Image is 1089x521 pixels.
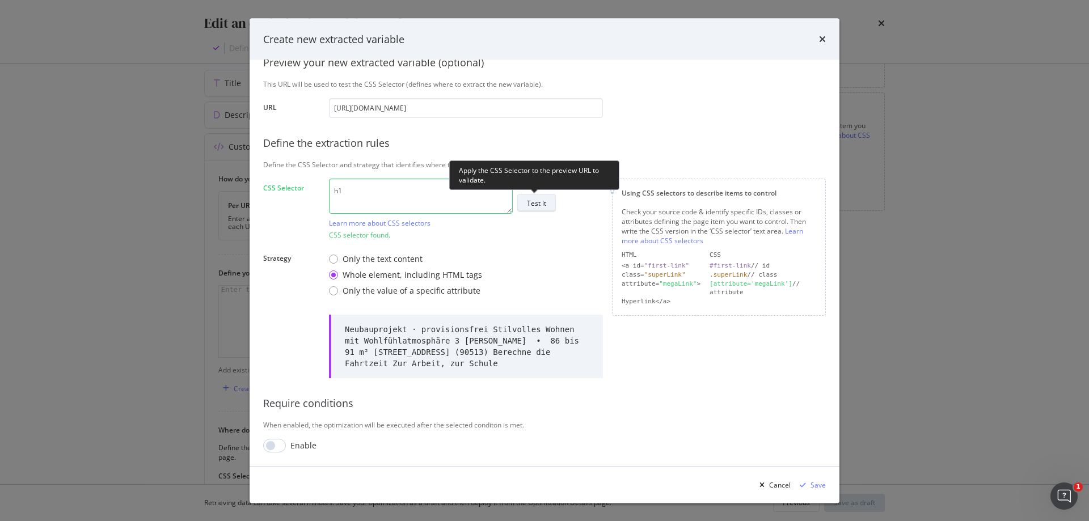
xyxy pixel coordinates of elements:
div: Only the value of a specific attribute [343,286,480,297]
div: "megaLink" [659,280,697,287]
div: Preview your new extracted variable (optional) [263,56,826,71]
a: Learn more about CSS selectors [329,218,430,228]
div: "superLink" [644,271,686,278]
div: Hyperlink</a> [622,298,700,307]
input: https://www.example.com [329,99,603,118]
div: CSS selector found. [329,231,603,240]
div: Only the value of a specific attribute [329,286,482,297]
div: #first-link [710,262,751,270]
div: times [819,32,826,46]
div: Using CSS selectors to describe items to control [622,188,816,198]
div: Check your source code & identify specific IDs, classes or attributes defining the page item you ... [622,207,816,247]
div: Whole element, including HTML tags [343,270,482,281]
div: // class [710,270,816,279]
div: HTML [622,251,700,260]
div: "first-link" [644,262,689,270]
label: CSS Selector [263,183,320,237]
label: URL [263,103,320,116]
div: class= [622,270,700,279]
textarea: h1 [329,179,513,214]
div: Require conditions [263,397,826,412]
button: Cancel [755,476,791,494]
div: CSS [710,251,816,260]
div: This URL will be used to test the CSS Selector (defines where to extract the new variable). [263,79,826,89]
iframe: Intercom live chat [1050,482,1078,510]
div: Only the text content [343,254,423,265]
div: Apply the CSS Selector to the preview URL to validate. [449,160,619,190]
div: [attribute='megaLink'] [710,280,792,287]
div: Enable [290,440,316,452]
div: Create new extracted variable [263,32,404,46]
div: <a id= [622,262,700,271]
div: Define the extraction rules [263,137,826,151]
label: Strategy [263,254,320,299]
div: Whole element, including HTML tags [329,270,482,281]
div: Define the CSS Selector and strategy that identifies where to extract the variable from your page. [263,160,826,170]
div: When enabled, the optimization will be executed after the selected conditon is met. [263,420,826,430]
span: 1 [1074,482,1083,492]
button: Save [795,476,826,494]
div: Save [811,480,826,489]
div: modal [250,18,839,503]
div: .superLink [710,271,747,278]
div: // id [710,262,816,271]
div: Only the text content [329,254,482,265]
div: Neubauprojekt · provisionsfrei Stilvolles Wohnen mit Wohlfühlatmosphäre 3 [PERSON_NAME] • 86 bis ... [345,324,589,370]
a: Learn more about CSS selectors [622,227,803,246]
div: attribute= > [622,279,700,297]
div: // attribute [710,279,816,297]
div: Test it [527,198,546,208]
button: Test it [517,194,556,213]
div: Cancel [769,480,791,489]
